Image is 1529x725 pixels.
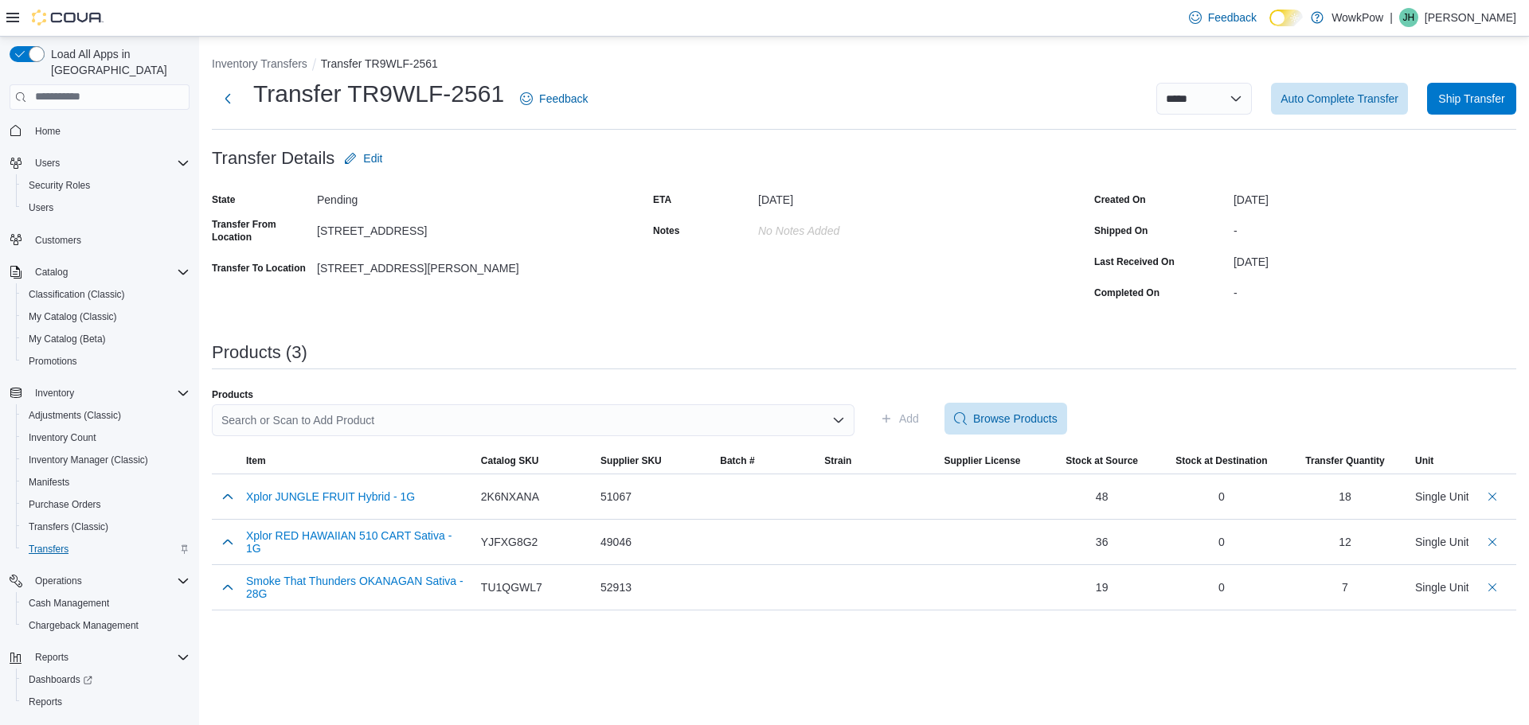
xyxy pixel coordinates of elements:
div: 51067 [600,489,707,505]
span: Inventory [35,387,74,400]
button: Xplor JUNGLE FRUIT Hybrid - 1G [246,490,415,503]
span: Manifests [29,476,69,489]
button: Transfers (Classic) [16,516,196,538]
h1: Transfer TR9WLF-2561 [253,78,504,110]
button: Customers [3,228,196,251]
span: Cash Management [22,594,190,613]
a: Inventory Count [22,428,103,447]
h3: Transfer Details [212,149,334,168]
button: Open list of options [832,414,845,427]
button: Users [29,154,66,173]
a: Inventory Manager (Classic) [22,450,154,470]
a: Transfers (Classic) [22,517,115,536]
a: Cash Management [22,594,115,613]
span: Inventory Count [22,428,190,447]
div: 0 [1168,489,1275,505]
span: Stock at Destination [1175,454,1267,467]
span: My Catalog (Beta) [22,329,190,349]
a: Dashboards [16,668,196,691]
span: Unit [1415,454,1433,467]
button: Ship Transfer [1427,83,1516,115]
button: Reports [29,648,75,667]
span: Batch # [720,454,754,467]
input: Dark Mode [1269,10,1303,26]
span: Stock at Source [1066,454,1138,467]
button: Delete count [1483,532,1502,552]
button: Reports [3,646,196,668]
div: [DATE] [758,187,972,206]
label: Created On [1094,193,1146,206]
button: Supplier SKU [594,448,714,474]
span: Strain [824,454,851,467]
img: Cova [32,10,104,25]
a: Manifests [22,473,76,492]
div: [STREET_ADDRESS][PERSON_NAME] [317,255,530,275]
button: Security Roles [16,174,196,197]
label: Last Received On [1094,255,1175,268]
span: My Catalog (Beta) [29,333,106,345]
a: Dashboards [22,670,99,689]
span: Feedback [1208,10,1257,25]
button: Inventory [29,384,80,403]
button: My Catalog (Beta) [16,328,196,350]
div: 36 [1049,534,1156,550]
span: Chargeback Management [29,619,139,632]
span: Users [29,154,190,173]
button: Catalog [29,263,74,282]
a: My Catalog (Beta) [22,329,112,349]
span: Item [246,454,266,467]
span: Promotions [22,352,190,371]
div: 0 [1168,579,1275,595]
p: [PERSON_NAME] [1425,8,1516,27]
div: 18 [1339,489,1351,505]
span: Operations [29,571,190,591]
span: Supplier License [944,454,1021,467]
span: Users [29,201,53,214]
span: Purchase Orders [22,495,190,514]
span: Catalog [29,263,190,282]
button: Purchase Orders [16,493,196,516]
label: Completed On [1094,286,1159,299]
div: [STREET_ADDRESS] [317,218,530,237]
span: Inventory Manager (Classic) [22,450,190,470]
label: State [212,193,235,206]
a: Feedback [514,83,594,115]
div: - [1234,280,1516,299]
a: Classification (Classic) [22,285,131,304]
label: Shipped On [1094,224,1148,237]
span: Edit [363,150,382,166]
span: Dashboards [22,670,190,689]
span: Customers [29,230,190,250]
button: Users [3,152,196,174]
span: Reports [29,648,190,667]
span: Chargeback Management [22,616,190,635]
span: Inventory [29,384,190,403]
span: Security Roles [22,176,190,195]
button: Home [3,119,196,142]
button: Users [16,197,196,219]
button: Item [240,448,475,474]
a: Feedback [1183,2,1263,33]
a: Chargeback Management [22,616,145,635]
div: 2K6NXANA [481,489,588,505]
button: Stock at Source [1042,448,1162,474]
span: Reports [22,692,190,711]
span: Supplier SKU [600,454,662,467]
span: Purchase Orders [29,498,101,511]
div: 0 [1168,534,1275,550]
button: Transfer Quantity [1281,448,1409,474]
div: 12 [1339,534,1351,550]
span: Browse Products [973,411,1058,427]
button: Delete count [1483,578,1502,597]
a: Adjustments (Classic) [22,406,127,425]
span: Load All Apps in [GEOGRAPHIC_DATA] [45,46,190,78]
span: My Catalog (Classic) [22,307,190,326]
button: Stock at Destination [1162,448,1281,474]
button: Operations [3,570,196,592]
button: Inventory Count [16,427,196,449]
span: Customers [35,234,81,247]
div: [DATE] [1234,249,1516,268]
div: 52913 [600,579,707,595]
a: Transfers [22,540,75,559]
nav: An example of EuiBreadcrumbs [212,56,1516,75]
